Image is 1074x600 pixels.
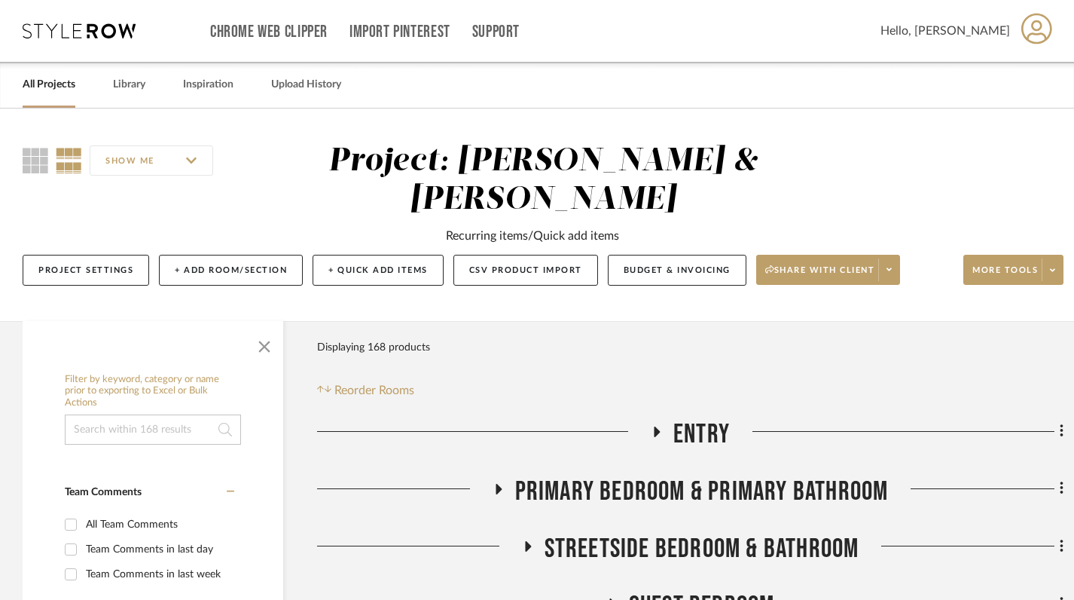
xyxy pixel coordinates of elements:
[86,513,230,537] div: All Team Comments
[23,255,149,286] button: Project Settings
[446,227,619,245] div: Recurring items/Quick add items
[453,255,598,286] button: CSV Product Import
[113,75,145,95] a: Library
[317,381,414,399] button: Reorder Rooms
[313,255,444,286] button: + Quick Add Items
[328,145,758,216] div: Project: [PERSON_NAME] & [PERSON_NAME]
[86,537,230,562] div: Team Comments in last day
[159,255,303,286] button: + Add Room/Section
[317,332,430,363] div: Displaying 168 products
[65,487,142,497] span: Team Comments
[472,26,520,38] a: Support
[963,255,1063,285] button: More tools
[23,75,75,95] a: All Projects
[334,381,414,399] span: Reorder Rooms
[515,476,889,508] span: Primary Bedroom & Primary Bathroom
[65,415,241,445] input: Search within 168 results
[765,265,875,287] span: Share with client
[880,22,1010,40] span: Hello, [PERSON_NAME]
[972,265,1038,287] span: More tools
[249,329,279,359] button: Close
[86,562,230,586] div: Team Comments in last week
[210,26,328,38] a: Chrome Web Clipper
[65,374,241,409] h6: Filter by keyword, category or name prior to exporting to Excel or Bulk Actions
[271,75,341,95] a: Upload History
[183,75,233,95] a: Inspiration
[756,255,901,285] button: Share with client
[608,255,746,286] button: Budget & Invoicing
[349,26,450,38] a: Import Pinterest
[545,533,859,565] span: Streetside Bedroom & Bathroom
[673,418,730,451] span: Entry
